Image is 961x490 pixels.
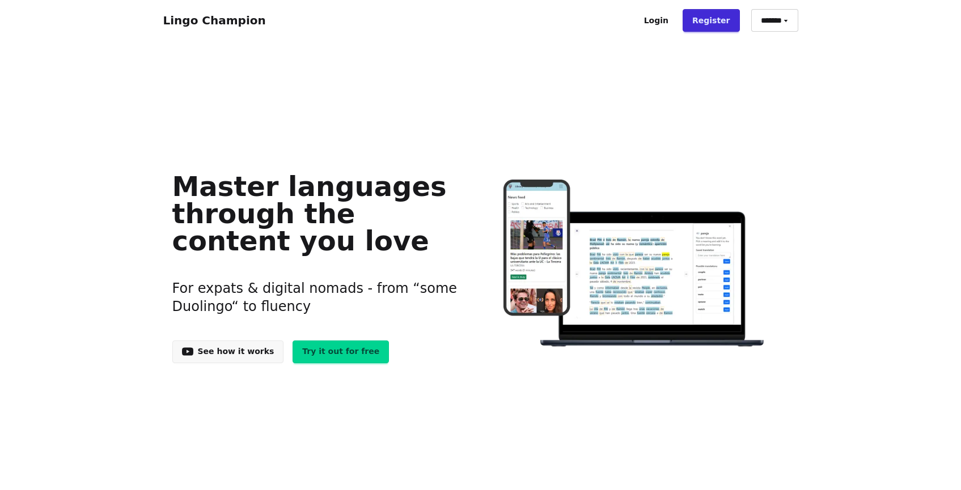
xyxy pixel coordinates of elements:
img: Learn languages online [481,180,789,349]
h3: For expats & digital nomads - from “some Duolingo“ to fluency [172,266,463,329]
a: Try it out for free [293,340,389,363]
a: Login [634,9,678,32]
h1: Master languages through the content you love [172,173,463,254]
a: Register [683,9,740,32]
a: See how it works [172,340,284,363]
a: Lingo Champion [163,14,266,27]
